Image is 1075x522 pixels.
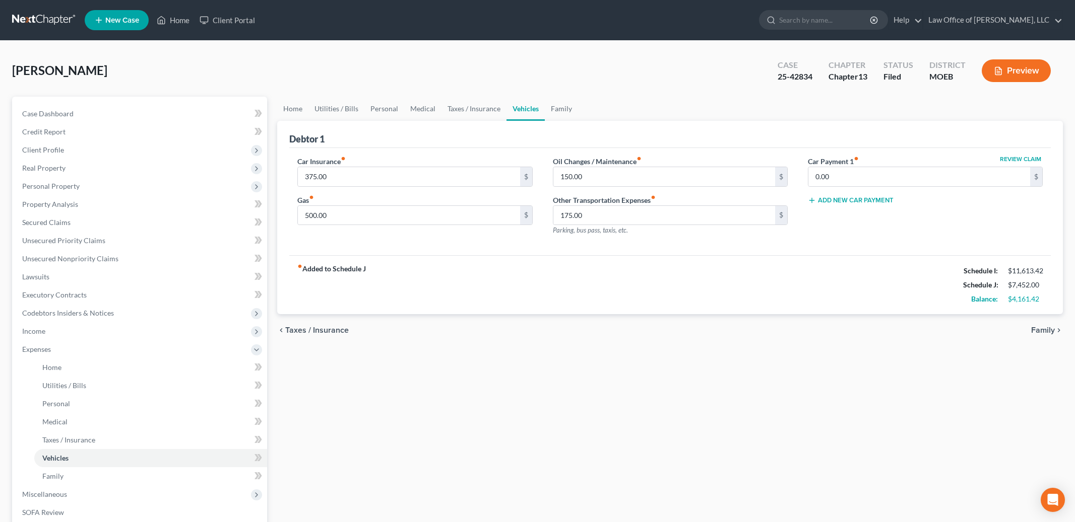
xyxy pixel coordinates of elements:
a: Medical [404,97,441,121]
a: Case Dashboard [14,105,267,123]
div: MOEB [929,71,966,83]
a: Taxes / Insurance [34,431,267,449]
strong: Schedule J: [963,280,998,289]
input: Search by name... [779,11,871,29]
a: Secured Claims [14,213,267,232]
button: Review Claim [998,156,1043,162]
strong: Added to Schedule J [297,264,366,306]
div: $11,613.42 [1008,266,1043,276]
label: Oil Changes / Maintenance [553,156,642,167]
i: fiber_manual_record [341,156,346,161]
span: Medical [42,417,68,426]
div: Debtor 1 [289,133,325,145]
span: Codebtors Insiders & Notices [22,309,114,317]
span: Income [22,327,45,335]
div: Chapter [829,71,867,83]
a: Utilities / Bills [308,97,364,121]
span: New Case [105,17,139,24]
span: Executory Contracts [22,290,87,299]
span: Lawsuits [22,272,49,281]
div: $ [775,206,787,225]
i: chevron_left [277,326,285,334]
span: Unsecured Priority Claims [22,236,105,245]
a: Vehicles [34,449,267,467]
a: Property Analysis [14,195,267,213]
a: Family [34,467,267,485]
span: Family [42,472,64,480]
a: Taxes / Insurance [441,97,507,121]
div: $4,161.42 [1008,294,1043,304]
a: Unsecured Nonpriority Claims [14,250,267,268]
i: fiber_manual_record [309,195,314,200]
div: $7,452.00 [1008,280,1043,290]
div: Open Intercom Messenger [1041,488,1065,512]
div: $ [1030,167,1042,186]
div: District [929,59,966,71]
input: -- [808,167,1030,186]
a: Family [545,97,578,121]
a: Vehicles [507,97,545,121]
i: fiber_manual_record [297,264,302,269]
span: [PERSON_NAME] [12,63,107,78]
div: 25-42834 [778,71,812,83]
label: Gas [297,195,314,205]
input: -- [553,206,775,225]
span: SOFA Review [22,508,64,516]
a: Credit Report [14,123,267,141]
span: Personal Property [22,182,80,190]
label: Car Insurance [297,156,346,167]
span: 13 [858,71,867,81]
label: Car Payment 1 [808,156,859,167]
input: -- [298,167,520,186]
div: Status [883,59,913,71]
label: Other Transportation Expenses [553,195,656,205]
span: Expenses [22,345,51,353]
span: Taxes / Insurance [42,435,95,444]
a: Client Portal [195,11,260,29]
span: Miscellaneous [22,490,67,498]
span: Case Dashboard [22,109,74,118]
i: chevron_right [1055,326,1063,334]
i: fiber_manual_record [651,195,656,200]
a: Help [889,11,922,29]
button: Family chevron_right [1031,326,1063,334]
a: Personal [34,395,267,413]
a: Home [152,11,195,29]
span: Personal [42,399,70,408]
span: Vehicles [42,454,69,462]
strong: Schedule I: [964,266,998,275]
div: $ [520,206,532,225]
a: Lawsuits [14,268,267,286]
a: Home [34,358,267,377]
span: Property Analysis [22,200,78,208]
a: Executory Contracts [14,286,267,304]
div: Case [778,59,812,71]
a: Law Office of [PERSON_NAME], LLC [923,11,1062,29]
span: Real Property [22,164,66,172]
span: Taxes / Insurance [285,326,349,334]
button: Preview [982,59,1051,82]
span: Utilities / Bills [42,381,86,390]
div: Chapter [829,59,867,71]
a: Home [277,97,308,121]
div: $ [775,167,787,186]
a: Utilities / Bills [34,377,267,395]
i: fiber_manual_record [637,156,642,161]
span: Home [42,363,61,371]
span: Parking, bus pass, taxis, etc. [553,226,628,234]
a: SOFA Review [14,503,267,521]
input: -- [298,206,520,225]
strong: Balance: [971,294,998,303]
div: Filed [883,71,913,83]
span: Secured Claims [22,218,71,227]
button: chevron_left Taxes / Insurance [277,326,349,334]
i: fiber_manual_record [854,156,859,161]
input: -- [553,167,775,186]
a: Medical [34,413,267,431]
span: Credit Report [22,127,66,136]
span: Unsecured Nonpriority Claims [22,254,118,263]
a: Unsecured Priority Claims [14,232,267,250]
span: Family [1031,326,1055,334]
span: Client Profile [22,145,64,154]
a: Personal [364,97,404,121]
